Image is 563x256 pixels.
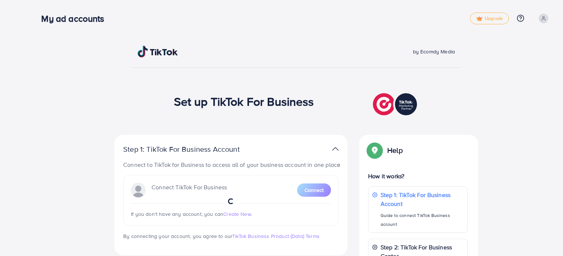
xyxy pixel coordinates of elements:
[476,16,482,21] img: tick
[332,144,339,154] img: TikTok partner
[476,16,503,21] span: Upgrade
[123,145,263,154] p: Step 1: TikTok For Business Account
[387,146,403,155] p: Help
[368,172,468,180] p: How it works?
[373,91,419,117] img: TikTok partner
[381,190,464,208] p: Step 1: TikTok For Business Account
[138,46,178,57] img: TikTok
[368,144,381,157] img: Popup guide
[41,13,110,24] h3: My ad accounts
[413,48,455,55] span: by Ecomdy Media
[381,211,464,229] p: Guide to connect TikTok Business account
[470,13,509,24] a: tickUpgrade
[174,94,314,108] h1: Set up TikTok For Business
